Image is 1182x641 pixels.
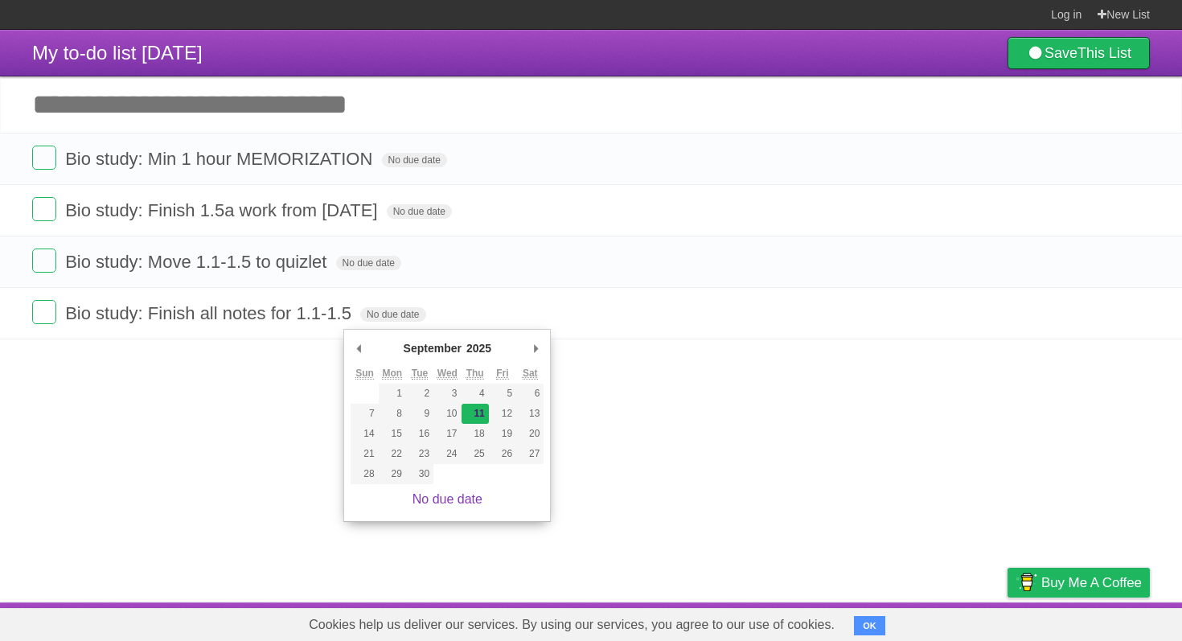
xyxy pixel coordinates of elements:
abbr: Thursday [466,368,484,380]
button: 27 [516,444,544,464]
button: 19 [489,424,516,444]
span: Bio study: Min 1 hour MEMORIZATION [65,149,376,169]
div: September [401,336,464,360]
button: 6 [516,384,544,404]
button: 15 [379,424,406,444]
label: Done [32,146,56,170]
span: Bio study: Finish 1.5a work from [DATE] [65,200,381,220]
abbr: Sunday [355,368,374,380]
a: Terms [932,606,967,637]
span: Cookies help us deliver our services. By using our services, you agree to our use of cookies. [293,609,851,641]
button: 17 [433,424,461,444]
button: 21 [351,444,378,464]
button: OK [854,616,885,635]
button: 24 [433,444,461,464]
abbr: Tuesday [412,368,428,380]
a: Developers [847,606,912,637]
button: 4 [462,384,489,404]
a: No due date [412,492,482,506]
button: 28 [351,464,378,484]
button: 25 [462,444,489,464]
button: 9 [406,404,433,424]
a: SaveThis List [1008,37,1150,69]
label: Done [32,300,56,324]
span: No due date [387,204,452,219]
button: 26 [489,444,516,464]
button: 23 [406,444,433,464]
button: 16 [406,424,433,444]
button: 30 [406,464,433,484]
abbr: Monday [382,368,402,380]
a: Suggest a feature [1049,606,1150,637]
div: 2025 [464,336,494,360]
abbr: Saturday [523,368,538,380]
button: 2 [406,384,433,404]
button: 13 [516,404,544,424]
button: 12 [489,404,516,424]
span: Bio study: Finish all notes for 1.1-1.5 [65,303,355,323]
span: No due date [382,153,447,167]
label: Done [32,249,56,273]
button: 29 [379,464,406,484]
span: No due date [360,307,425,322]
span: My to-do list [DATE] [32,42,203,64]
button: 5 [489,384,516,404]
a: About [794,606,827,637]
label: Done [32,197,56,221]
button: 11 [462,404,489,424]
a: Privacy [987,606,1028,637]
button: 7 [351,404,378,424]
button: 10 [433,404,461,424]
b: This List [1077,45,1131,61]
button: 1 [379,384,406,404]
span: No due date [336,256,401,270]
img: Buy me a coffee [1016,569,1037,596]
span: Bio study: Move 1.1-1.5 to quizlet [65,252,330,272]
button: Previous Month [351,336,367,360]
button: Next Month [527,336,544,360]
button: 8 [379,404,406,424]
button: 20 [516,424,544,444]
button: 22 [379,444,406,464]
abbr: Friday [496,368,508,380]
button: 14 [351,424,378,444]
span: Buy me a coffee [1041,569,1142,597]
button: 3 [433,384,461,404]
button: 18 [462,424,489,444]
abbr: Wednesday [437,368,458,380]
a: Buy me a coffee [1008,568,1150,598]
